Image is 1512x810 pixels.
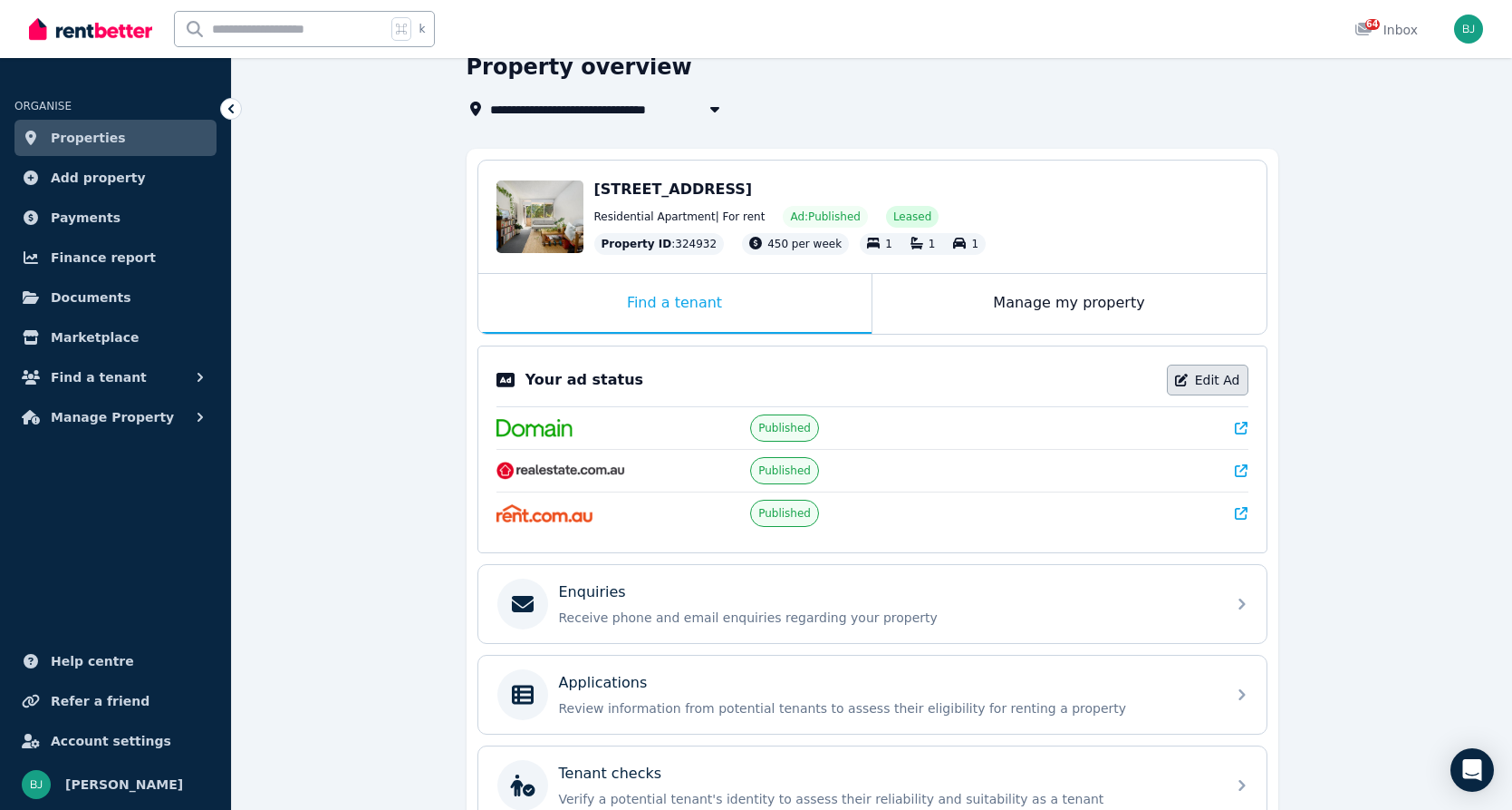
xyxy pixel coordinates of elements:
p: Applications [559,672,648,694]
div: Open Intercom Messenger [1450,748,1494,792]
a: Finance report [14,239,217,276]
span: Add property [51,167,146,189]
p: Enquiries [559,581,626,603]
span: Documents [51,287,131,308]
span: Help centre [51,650,134,672]
a: Edit Ad [1167,365,1248,395]
span: Finance report [51,247,156,268]
img: Rent.com.au [496,504,593,522]
span: Marketplace [51,327,139,348]
span: Manage Property [51,406,174,428]
img: Bom Jin [22,770,51,799]
div: Inbox [1354,21,1418,39]
img: RentBetter [29,15,152,43]
div: : 324932 [594,233,725,255]
a: Help centre [14,643,217,679]
a: Marketplace [14,319,217,356]
span: Residential Apartment | For rent [594,210,766,224]
span: Refer a friend [51,690,149,712]
img: Domain.com.au [496,419,573,437]
span: Published [758,464,811,478]
p: Tenant checks [559,763,662,785]
p: Review information from potential tenants to assess their eligibility for renting a property [559,699,1215,717]
p: Receive phone and email enquiries regarding your property [559,609,1215,627]
a: Refer a friend [14,683,217,719]
a: Account settings [14,723,217,759]
span: Ad: Published [790,210,860,224]
span: k [419,22,425,36]
span: Published [758,421,811,435]
span: [STREET_ADDRESS] [594,181,753,198]
div: Find a tenant [478,274,872,334]
a: ApplicationsReview information from potential tenants to assess their eligibility for renting a p... [478,656,1266,734]
p: Verify a potential tenant's identity to assess their reliability and suitability as a tenant [559,790,1215,808]
a: EnquiriesReceive phone and email enquiries regarding your property [478,565,1266,643]
button: Manage Property [14,399,217,435]
span: 450 per week [767,238,842,250]
span: [PERSON_NAME] [65,774,183,795]
p: Your ad status [525,369,643,391]
span: Leased [893,210,931,224]
img: Bom Jin [1454,15,1483,44]
span: 1 [929,238,936,250]
span: 1 [971,238,978,250]
span: Property ID [602,237,672,251]
span: Properties [51,127,126,149]
a: Properties [14,120,217,156]
a: Add property [14,160,217,196]
div: Manage my property [872,274,1266,334]
span: Find a tenant [51,366,147,388]
span: 1 [885,238,892,250]
span: ORGANISE [14,100,72,112]
a: Documents [14,279,217,316]
span: Account settings [51,730,171,752]
img: RealEstate.com.au [496,462,626,480]
span: 64 [1365,19,1380,30]
span: Published [758,506,811,521]
button: Find a tenant [14,359,217,395]
a: Payments [14,200,217,236]
h1: Property overview [467,53,692,82]
span: Payments [51,207,120,229]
